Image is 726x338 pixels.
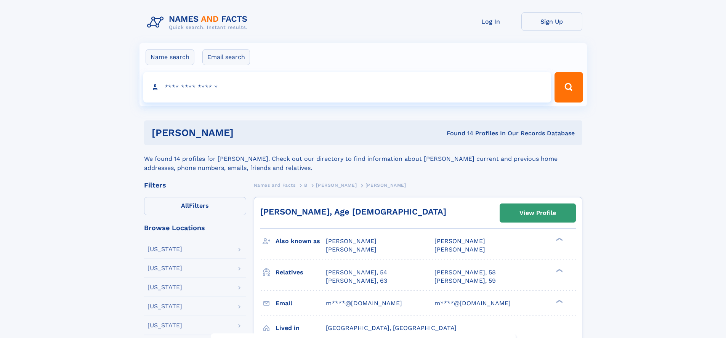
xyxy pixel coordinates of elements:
[260,207,446,216] a: [PERSON_NAME], Age [DEMOGRAPHIC_DATA]
[304,183,308,188] span: B
[554,268,563,273] div: ❯
[276,322,326,335] h3: Lived in
[147,265,182,271] div: [US_STATE]
[519,204,556,222] div: View Profile
[146,49,194,65] label: Name search
[144,182,246,189] div: Filters
[555,72,583,103] button: Search Button
[434,246,485,253] span: [PERSON_NAME]
[365,183,406,188] span: [PERSON_NAME]
[276,235,326,248] h3: Also known as
[144,145,582,173] div: We found 14 profiles for [PERSON_NAME]. Check out our directory to find information about [PERSON...
[326,237,377,245] span: [PERSON_NAME]
[181,202,189,209] span: All
[434,268,496,277] a: [PERSON_NAME], 58
[460,12,521,31] a: Log In
[147,303,182,309] div: [US_STATE]
[434,277,496,285] a: [PERSON_NAME], 59
[340,129,575,138] div: Found 14 Profiles In Our Records Database
[147,322,182,328] div: [US_STATE]
[326,277,387,285] a: [PERSON_NAME], 63
[202,49,250,65] label: Email search
[316,180,357,190] a: [PERSON_NAME]
[276,266,326,279] h3: Relatives
[144,224,246,231] div: Browse Locations
[147,284,182,290] div: [US_STATE]
[521,12,582,31] a: Sign Up
[326,246,377,253] span: [PERSON_NAME]
[304,180,308,190] a: B
[276,297,326,310] h3: Email
[147,246,182,252] div: [US_STATE]
[144,197,246,215] label: Filters
[143,72,551,103] input: search input
[500,204,575,222] a: View Profile
[326,268,387,277] a: [PERSON_NAME], 54
[144,12,254,33] img: Logo Names and Facts
[554,237,563,242] div: ❯
[554,299,563,304] div: ❯
[316,183,357,188] span: [PERSON_NAME]
[152,128,340,138] h1: [PERSON_NAME]
[254,180,296,190] a: Names and Facts
[434,237,485,245] span: [PERSON_NAME]
[326,324,457,332] span: [GEOGRAPHIC_DATA], [GEOGRAPHIC_DATA]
